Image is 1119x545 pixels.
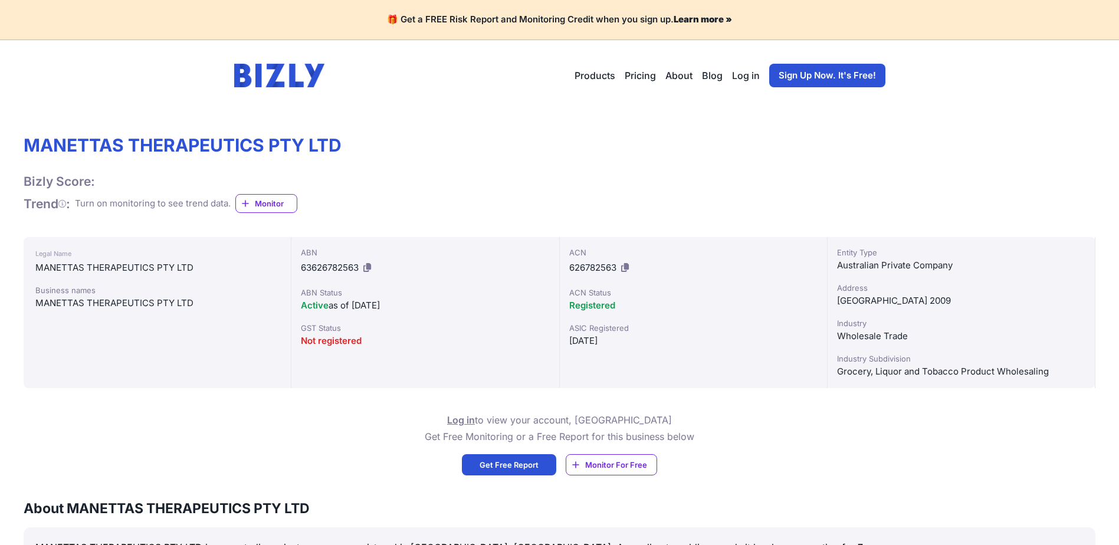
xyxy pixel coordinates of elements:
a: Blog [702,68,723,83]
p: to view your account, [GEOGRAPHIC_DATA] Get Free Monitoring or a Free Report for this business below [425,412,694,445]
div: Australian Private Company [837,258,1085,272]
span: Registered [569,300,615,311]
h1: Trend : [24,196,70,212]
div: ABN Status [301,287,549,298]
span: 63626782563 [301,262,359,273]
div: GST Status [301,322,549,334]
a: Learn more » [674,14,732,25]
a: Monitor For Free [566,454,657,475]
a: Log in [447,414,475,426]
div: ACN Status [569,287,818,298]
a: Get Free Report [462,454,556,475]
div: Entity Type [837,247,1085,258]
div: MANETTAS THERAPEUTICS PTY LTD [35,261,279,275]
span: Active [301,300,329,311]
div: ABN [301,247,549,258]
a: Log in [732,68,760,83]
div: Industry Subdivision [837,353,1085,365]
button: Products [575,68,615,83]
div: [DATE] [569,334,818,348]
div: Wholesale Trade [837,329,1085,343]
h1: Bizly Score: [24,173,95,189]
span: Not registered [301,335,362,346]
div: MANETTAS THERAPEUTICS PTY LTD [35,296,279,310]
span: Get Free Report [480,459,539,471]
h1: MANETTAS THERAPEUTICS PTY LTD [24,134,342,156]
div: Turn on monitoring to see trend data. [75,197,231,211]
div: Legal Name [35,247,279,261]
a: Pricing [625,68,656,83]
div: [GEOGRAPHIC_DATA] 2009 [837,294,1085,308]
a: Sign Up Now. It's Free! [769,64,885,87]
span: 626782563 [569,262,616,273]
div: as of [DATE] [301,298,549,313]
div: ASIC Registered [569,322,818,334]
a: Monitor [235,194,297,213]
div: Grocery, Liquor and Tobacco Product Wholesaling [837,365,1085,379]
h4: 🎁 Get a FREE Risk Report and Monitoring Credit when you sign up. [14,14,1105,25]
span: Monitor For Free [585,459,647,471]
div: Business names [35,284,279,296]
div: Address [837,282,1085,294]
span: Monitor [255,198,297,209]
a: About [665,68,693,83]
h3: About MANETTAS THERAPEUTICS PTY LTD [24,499,1095,518]
div: Industry [837,317,1085,329]
div: ACN [569,247,818,258]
